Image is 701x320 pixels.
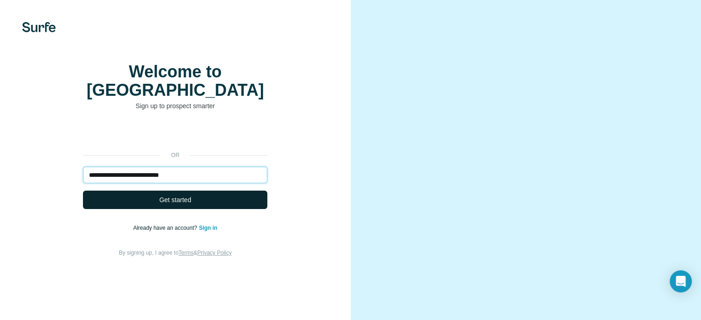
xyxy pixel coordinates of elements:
[670,270,692,292] div: Open Intercom Messenger
[199,225,218,231] a: Sign in
[159,195,191,204] span: Get started
[83,191,267,209] button: Get started
[78,124,272,145] iframe: Sign in with Google Button
[83,63,267,99] h1: Welcome to [GEOGRAPHIC_DATA]
[119,250,232,256] span: By signing up, I agree to &
[83,101,267,111] p: Sign up to prospect smarter
[197,250,232,256] a: Privacy Policy
[160,151,190,159] p: or
[22,22,56,32] img: Surfe's logo
[133,225,199,231] span: Already have an account?
[178,250,194,256] a: Terms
